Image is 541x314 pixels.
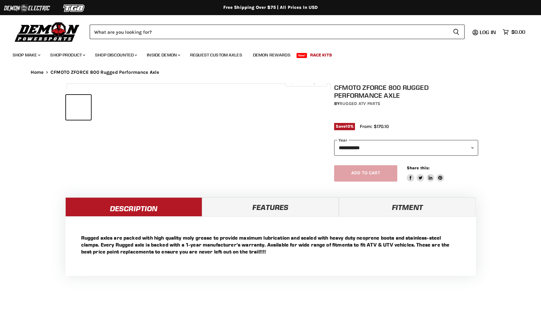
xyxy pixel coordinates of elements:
button: CFMOTO ZFORCE 800 Rugged Performance Axle thumbnail [227,95,252,120]
a: Shop Discounted [90,49,141,61]
img: Demon Electric Logo 2 [3,2,51,14]
a: Features [202,197,339,216]
a: Fitment [339,197,476,216]
a: Shop Product [45,49,89,61]
span: Click to expand [289,79,324,84]
a: Log in [477,29,500,35]
span: Share this: [407,166,430,170]
button: CFMOTO ZFORCE 800 Rugged Performance Axle thumbnail [147,95,171,120]
ul: Main menu [8,46,524,61]
a: Demon Rewards [248,49,295,61]
div: by [334,100,478,107]
a: Shop Make [8,49,44,61]
span: CFMOTO ZFORCE 800 Rugged Performance Axle [51,70,159,75]
button: Search [448,25,465,39]
img: Demon Powersports [13,20,82,43]
span: Log in [480,29,496,35]
a: Rugged ATV Parts [340,101,380,106]
span: From: $170.10 [360,124,389,129]
img: TGB Logo 2 [51,2,98,14]
input: Search [90,25,448,39]
div: Free Shipping Over $75 | All Prices In USD [18,5,523,10]
aside: Share this: [407,165,444,182]
a: Description [65,197,202,216]
a: $0.00 [500,27,528,37]
a: Race Kits [305,49,337,61]
nav: Breadcrumbs [18,70,523,75]
span: 10 [346,124,350,129]
a: Inside Demon [142,49,184,61]
a: Home [31,70,44,75]
h1: CFMOTO ZFORCE 800 Rugged Performance Axle [334,84,478,99]
p: Rugged axles are packed with high quality moly grease to provide maximum lubrication and sealed w... [81,234,460,255]
span: $0.00 [511,29,525,35]
button: CFMOTO ZFORCE 800 Rugged Performance Axle thumbnail [200,95,225,120]
button: CFMOTO ZFORCE 800 Rugged Performance Axle thumbnail [173,95,198,120]
span: New! [297,53,307,58]
span: Save % [334,123,355,130]
a: Request Custom Axles [185,49,247,61]
button: CFMOTO ZFORCE 800 Rugged Performance Axle thumbnail [120,95,145,120]
button: CFMOTO ZFORCE 800 Rugged Performance Axle thumbnail [66,95,91,120]
select: year [334,140,478,155]
button: CFMOTO ZFORCE 800 Rugged Performance Axle thumbnail [93,95,118,120]
form: Product [90,25,465,39]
